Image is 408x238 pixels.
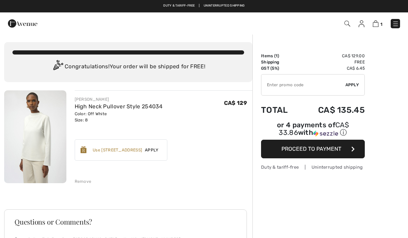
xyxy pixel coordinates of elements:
img: Congratulation2.svg [51,60,65,74]
div: Congratulations! Your order will be shipped for FREE! [12,60,244,74]
td: Shipping [261,59,299,65]
span: 1 [276,53,278,58]
span: CA$ 33.86 [279,121,349,137]
div: Color: Off White Size: 8 [75,111,163,123]
span: Apply [142,147,161,153]
div: Use [STREET_ADDRESS] [93,147,142,153]
td: Total [261,98,299,122]
span: Apply [345,82,359,88]
img: Menu [392,20,399,27]
img: Shopping Bag [373,20,379,27]
img: 1ère Avenue [8,17,37,30]
span: Proceed to Payment [281,146,341,152]
td: CA$ 135.45 [299,98,365,122]
a: High Neck Pullover Style 254034 [75,103,163,110]
img: My Info [359,20,364,27]
img: Sezzle [313,130,338,137]
span: CA$ 129 [224,100,247,106]
div: [PERSON_NAME] [75,96,163,102]
td: CA$ 6.45 [299,65,365,71]
img: High Neck Pullover Style 254034 [4,90,66,183]
div: Remove [75,178,92,185]
img: Reward-Logo.svg [81,146,87,153]
td: Items ( ) [261,53,299,59]
div: Duty & tariff-free | Uninterrupted shipping [261,164,365,170]
button: Proceed to Payment [261,140,365,158]
td: Free [299,59,365,65]
td: GST (5%) [261,65,299,71]
img: Search [344,21,350,27]
input: Promo code [261,75,345,95]
div: or 4 payments ofCA$ 33.86withSezzle Click to learn more about Sezzle [261,122,365,140]
a: 1 [373,19,382,28]
a: 1ère Avenue [8,20,37,26]
h3: Questions or Comments? [15,218,237,225]
td: CA$ 129.00 [299,53,365,59]
div: or 4 payments of with [261,122,365,137]
span: 1 [380,22,382,27]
